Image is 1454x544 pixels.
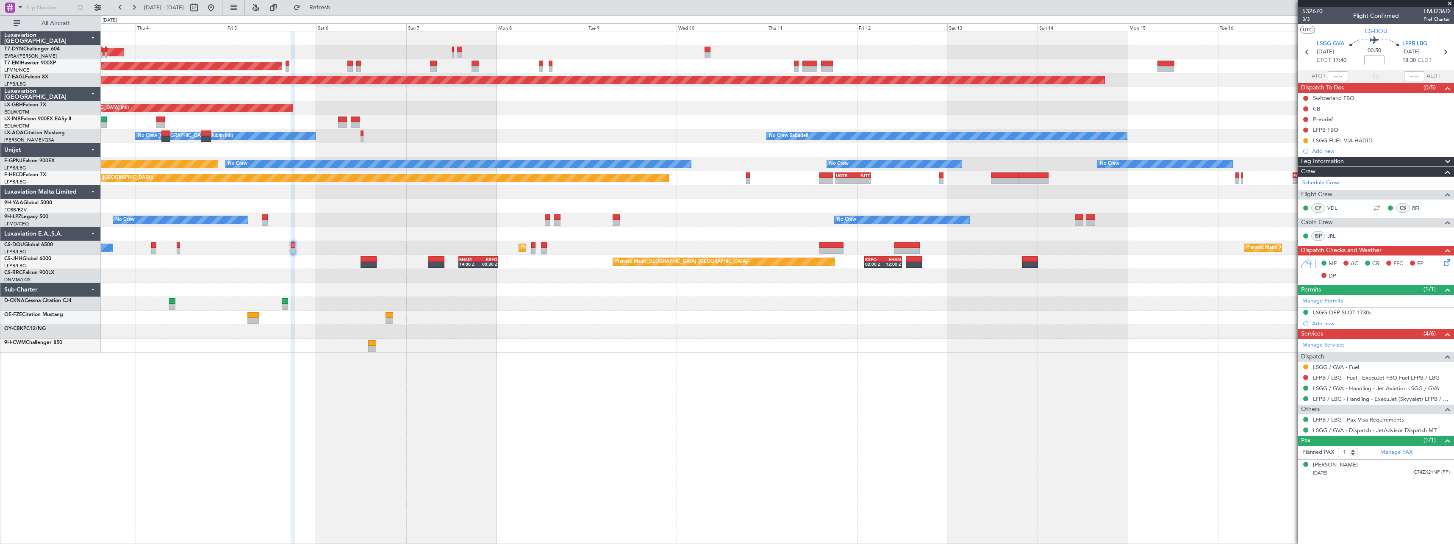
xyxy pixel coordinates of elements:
[1313,116,1333,123] div: Prebrief
[1327,204,1346,212] a: VDL
[1313,105,1320,112] div: CB
[4,312,63,317] a: OE-FZECitation Mustang
[1329,272,1336,280] span: DP
[302,5,338,11] span: Refresh
[883,257,902,262] div: EHAM
[857,23,947,31] div: Fri 12
[1417,260,1423,268] span: FP
[1300,26,1315,33] button: UTC
[1218,23,1308,31] div: Tue 16
[1312,147,1450,155] div: Add new
[1313,395,1450,402] a: LFPB / LBG - Handling - ExecuJet (Skyvalet) LFPB / LBG
[1402,48,1420,56] span: [DATE]
[4,221,29,227] a: LFMD/CEQ
[836,178,853,183] div: -
[4,67,29,73] a: LFMN/NCE
[677,23,767,31] div: Wed 10
[1302,7,1323,16] span: 532670
[865,257,883,262] div: KSFO
[459,261,478,266] div: 14:00 Z
[115,214,135,226] div: No Crew
[1100,158,1119,170] div: No Crew
[1418,56,1432,65] span: ELDT
[1372,260,1379,268] span: CR
[4,123,29,129] a: EDLW/DTM
[4,298,25,303] span: D-CKNA
[1302,179,1339,187] a: Schedule Crew
[4,158,55,164] a: F-GPNJFalcon 900EX
[4,179,26,185] a: LFPB/LBG
[226,23,316,31] div: Fri 5
[1423,329,1436,338] span: (4/6)
[1301,190,1332,200] span: Flight Crew
[1301,405,1320,414] span: Others
[1302,448,1334,457] label: Planned PAX
[4,200,52,205] a: 9H-YAAGlobal 5000
[615,255,749,268] div: Planned Maint [GEOGRAPHIC_DATA] ([GEOGRAPHIC_DATA])
[497,23,587,31] div: Mon 8
[1365,27,1387,36] span: CS-DOU
[4,47,23,52] span: T7-DYN
[1312,320,1450,327] div: Add new
[1128,23,1218,31] div: Mon 15
[1301,285,1321,295] span: Permits
[1327,232,1346,240] a: JRL
[4,61,21,66] span: T7-EMI
[316,23,406,31] div: Sat 6
[1317,48,1334,56] span: [DATE]
[1038,23,1128,31] div: Sun 14
[4,103,46,108] a: LX-GBHFalcon 7X
[1313,94,1354,102] div: Switzerland FBO
[289,1,340,14] button: Refresh
[1313,470,1327,476] span: [DATE]
[1412,204,1431,212] a: RFI
[4,117,21,122] span: LX-INB
[1313,309,1371,316] div: LSGG DEP SLOT 1730z
[228,158,247,170] div: No Crew
[406,23,497,31] div: Sun 7
[1351,260,1358,268] span: AC
[1302,297,1343,305] a: Manage Permits
[4,256,51,261] a: CS-JHHGlobal 6000
[4,242,53,247] a: CS-DOUGlobal 6500
[1380,448,1412,457] a: Manage PAX
[1423,285,1436,294] span: (1/1)
[883,261,902,266] div: 12:00 Z
[1302,341,1345,350] a: Manage Services
[1329,260,1337,268] span: MF
[1246,241,1380,254] div: Planned Maint [GEOGRAPHIC_DATA] ([GEOGRAPHIC_DATA])
[9,17,92,30] button: All Aircraft
[459,257,478,262] div: EHAM
[4,207,27,213] a: FCBB/BZV
[1313,364,1359,371] a: LSGG / GVA - Fuel
[1311,203,1325,213] div: CP
[767,23,857,31] div: Thu 11
[4,75,25,80] span: T7-EAGL
[4,298,72,303] a: D-CKNACessna Citation CJ4
[4,53,57,59] a: EVRA/[PERSON_NAME]
[1333,56,1346,65] span: 17:40
[1301,329,1323,339] span: Services
[4,61,56,66] a: T7-EMIHawker 900XP
[1301,246,1382,255] span: Dispatch Checks and Weather
[1302,16,1323,23] span: 3/3
[4,340,62,345] a: 9H-CWMChallenger 850
[1301,167,1315,177] span: Crew
[4,200,23,205] span: 9H-YAA
[1414,469,1450,476] span: C74ZX21NP (PP)
[4,326,23,331] span: OY-CBK
[853,173,870,178] div: RJTT
[1313,374,1440,381] a: LFPB / LBG - Fuel - ExecuJet FBO Fuel LFPB / LBG
[4,270,54,275] a: CS-RRCFalcon 900LX
[1313,137,1373,144] div: LSGG FUEL VIA HADID
[4,277,31,283] a: DNMM/LOS
[836,173,853,178] div: UGTB
[4,130,24,136] span: LX-AOA
[1423,7,1450,16] span: LMJ236D
[1311,231,1325,241] div: ISP
[4,81,26,87] a: LFPB/LBG
[136,23,226,31] div: Thu 4
[769,130,808,142] div: No Crew Sabadell
[1312,72,1326,80] span: ATOT
[4,326,46,331] a: OY-CBKPC12/NG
